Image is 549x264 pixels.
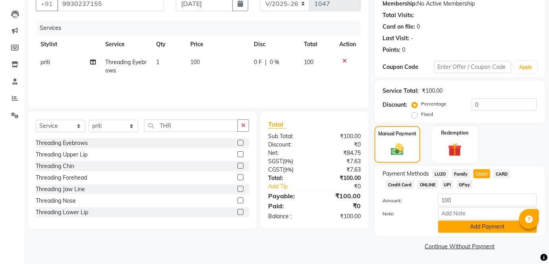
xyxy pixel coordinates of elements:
th: Service [101,35,152,53]
div: ₹100.00 [314,191,367,201]
div: Card on file: [383,23,415,31]
label: Fixed [421,111,433,118]
div: Points: [383,46,400,54]
span: 1 [157,59,160,66]
span: GPay [456,180,473,189]
th: Disc [249,35,299,53]
input: Search or Scan [144,119,238,132]
div: ₹100.00 [314,132,367,141]
div: Threading Lower Lip [36,208,88,217]
span: ONLINE [418,180,438,189]
div: ₹100.00 [314,212,367,221]
th: Stylist [36,35,101,53]
div: ₹100.00 [422,87,443,95]
div: Paid: [262,201,315,211]
div: Threading Forehead [36,174,87,182]
div: Coupon Code [383,63,434,71]
div: Total Visits: [383,11,414,20]
img: _gift.svg [444,141,466,158]
div: Net: [262,149,315,157]
span: SGST [268,158,282,165]
span: 0 F [254,58,262,66]
th: Qty [152,35,186,53]
div: Total: [262,174,315,182]
span: UPI [441,180,454,189]
div: - [411,34,413,43]
input: Enter Offer / Coupon Code [434,61,512,73]
div: Threading Upper Lip [36,151,87,159]
span: 9% [284,166,292,173]
div: Threading Chin [36,162,74,170]
a: Add Tip [262,182,323,191]
span: 100 [190,59,200,66]
div: Discount: [383,101,407,109]
label: Note: [377,210,432,217]
img: _cash.svg [387,142,408,157]
span: 9% [284,158,292,164]
div: Threading Nose [36,197,76,205]
div: Sub Total: [262,132,315,141]
span: Credit Card [386,180,414,189]
span: Family [452,169,470,178]
span: LUZO [432,169,448,178]
div: 0 [402,46,405,54]
button: Add Payment [438,221,537,233]
label: Percentage [421,100,447,108]
div: Threading Eyebrows [36,139,88,147]
div: Service Total: [383,87,419,95]
div: Payable: [262,191,315,201]
span: | [265,58,267,66]
span: CASH [474,169,491,178]
span: CGST [268,166,283,173]
label: Manual Payment [378,130,416,137]
div: ₹84.75 [314,149,367,157]
div: ₹0 [323,182,367,191]
th: Action [334,35,361,53]
div: ₹0 [314,201,367,211]
a: Continue Without Payment [376,242,543,251]
label: Redemption [441,129,469,137]
div: ₹7.63 [314,157,367,166]
div: ₹0 [314,141,367,149]
button: Apply [514,61,537,73]
div: Threading Jaw Line [36,185,85,194]
div: ( ) [262,157,315,166]
input: Add Note [438,207,537,220]
div: 0 [417,23,420,31]
div: Discount: [262,141,315,149]
div: Last Visit: [383,34,409,43]
div: Balance : [262,212,315,221]
div: ₹100.00 [314,174,367,182]
div: Services [37,21,367,35]
input: Amount [438,194,537,206]
span: 100 [304,59,314,66]
div: ₹7.63 [314,166,367,174]
th: Price [186,35,249,53]
span: priti [41,59,50,66]
span: 0 % [270,58,279,66]
span: Payment Methods [383,170,429,178]
span: Threading Eyebrows [105,59,147,74]
th: Total [300,35,334,53]
span: CARD [493,169,510,178]
span: Total [268,120,286,129]
div: ( ) [262,166,315,174]
label: Amount: [377,197,432,204]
